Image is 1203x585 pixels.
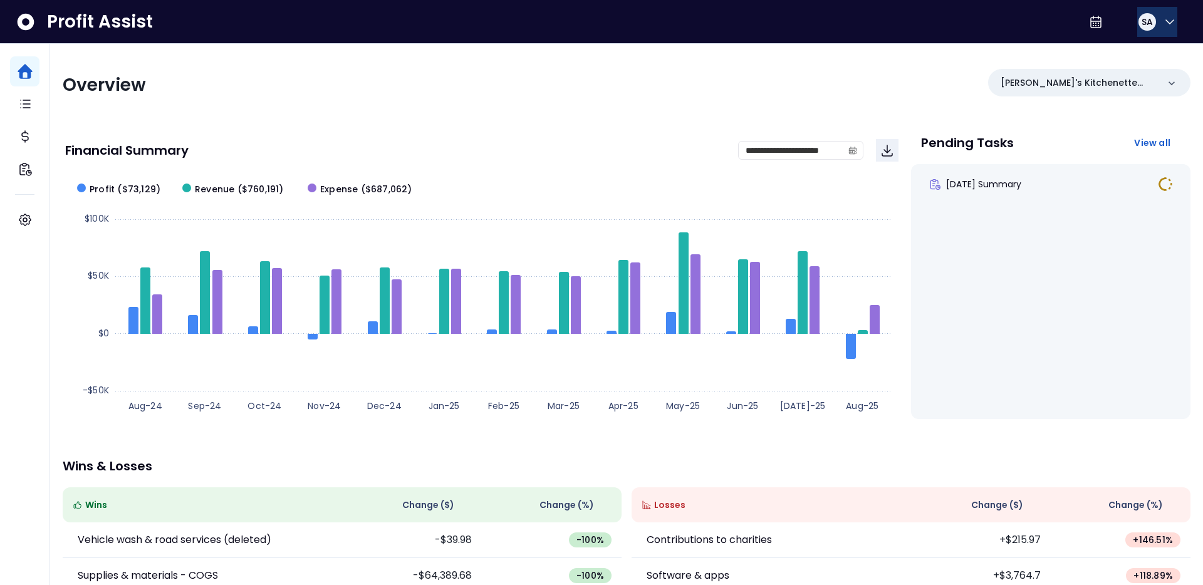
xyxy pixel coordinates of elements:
span: Revenue ($760,191) [195,183,284,196]
text: Jun-25 [727,400,758,412]
text: Aug-25 [846,400,878,412]
text: Feb-25 [488,400,519,412]
img: In Progress [1158,177,1173,192]
button: Download [876,139,898,162]
span: View all [1134,137,1170,149]
span: Profit ($73,129) [90,183,160,196]
span: SA [1142,16,1153,28]
p: Wins & Losses [63,460,1190,472]
span: + 146.51 % [1133,534,1173,546]
text: Mar-25 [548,400,580,412]
span: + 118.89 % [1133,569,1173,582]
text: Nov-24 [308,400,341,412]
span: -100 % [576,569,604,582]
span: [DATE] Summary [946,178,1021,190]
svg: calendar [848,146,857,155]
text: Apr-25 [608,400,638,412]
span: Change (%) [539,499,594,512]
text: -$50K [83,384,109,396]
text: $0 [98,327,109,339]
p: Software & apps [647,568,729,583]
span: Wins [85,499,107,512]
text: Sep-24 [188,400,221,412]
span: Change (%) [1108,499,1163,512]
span: Change ( $ ) [402,499,454,512]
span: Profit Assist [47,11,153,33]
p: Contributions to charities [647,532,772,547]
td: +$215.97 [911,522,1051,558]
text: [DATE]-25 [780,400,826,412]
p: Pending Tasks [921,137,1014,149]
p: [PERSON_NAME]'s Kitchenette QBO [1001,76,1158,90]
text: $100K [85,212,109,225]
span: -100 % [576,534,604,546]
text: May-25 [666,400,700,412]
span: Change ( $ ) [971,499,1023,512]
text: Jan-25 [429,400,460,412]
button: View all [1124,132,1180,154]
text: Oct-24 [247,400,281,412]
td: -$39.98 [342,522,482,558]
span: Overview [63,73,146,97]
text: $50K [88,269,109,282]
p: Vehicle wash & road services (deleted) [78,532,271,547]
text: Dec-24 [367,400,402,412]
p: Supplies & materials - COGS [78,568,218,583]
span: Losses [654,499,685,512]
span: Expense ($687,062) [320,183,412,196]
text: Aug-24 [128,400,162,412]
p: Financial Summary [65,144,189,157]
